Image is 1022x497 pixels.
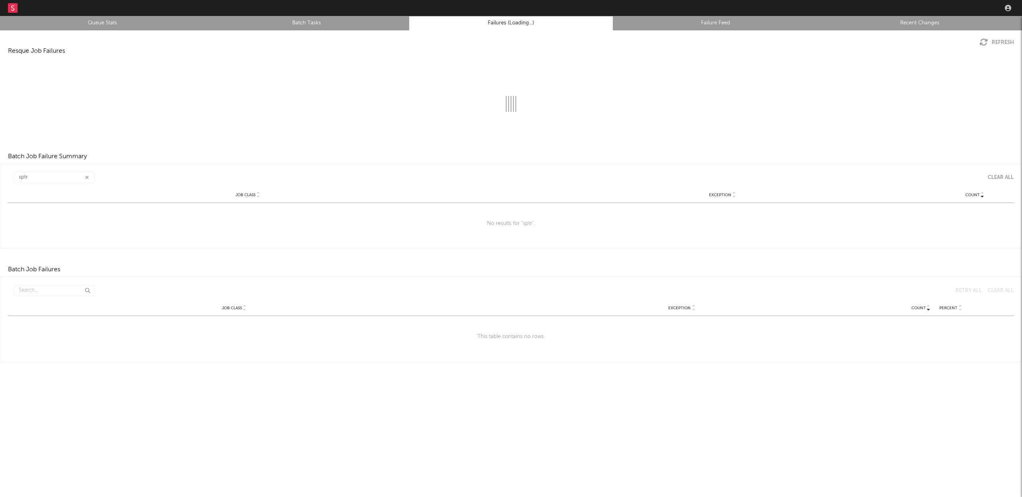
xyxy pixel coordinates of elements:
span: Percent [939,306,957,310]
div: Batch Job Failures [8,265,60,274]
input: Search... [14,172,94,183]
div: Clear All [988,175,1014,180]
button: Clear All [982,288,1014,293]
div: Clear All [988,288,1014,293]
button: Clear All [982,175,1014,180]
a: Failure Feed [618,18,813,28]
div: Retry All [955,288,982,293]
button: Refresh [980,38,1014,46]
input: Search... [14,285,94,296]
a: Batch Tasks [209,18,404,28]
span: Job Class [236,193,255,197]
span: Count [911,306,926,310]
div: This table contains no rows. [8,316,1014,358]
span: Count [965,193,980,197]
div: Resque Job Failures [8,46,65,56]
button: Retry All [949,288,982,293]
a: Failures (Loading...) [413,18,609,28]
a: Queue Stats [4,18,200,28]
div: Batch Job Failure Summary [8,152,87,161]
span: Job Class [222,306,242,310]
a: Recent Changes [822,18,1018,28]
span: Exception [709,193,731,197]
div: No results for " sptr ". [8,203,1014,245]
span: Exception [668,306,691,310]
